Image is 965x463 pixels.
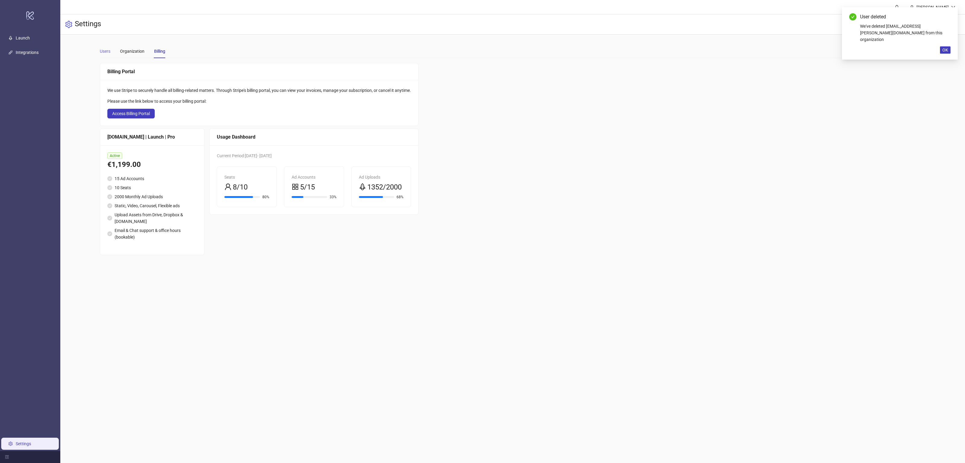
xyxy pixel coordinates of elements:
[910,5,914,9] span: user
[224,183,232,190] span: user
[107,68,411,75] div: Billing Portal
[120,48,144,55] div: Organization
[914,4,951,11] div: [PERSON_NAME]
[107,98,411,105] div: Please use the link below to access your billing portal:
[107,194,112,199] span: check-circle
[217,153,272,158] span: Current Period: [DATE] - [DATE]
[330,195,337,199] span: 33%
[367,182,402,193] span: 1352/2000
[224,174,269,180] div: Seats
[16,441,31,446] a: Settings
[107,202,197,209] li: Static, Video, Carousel, Flexible ads
[107,193,197,200] li: 2000 Monthly Ad Uploads
[397,195,403,199] span: 68%
[107,109,155,118] button: Access Billing Portal
[107,203,112,208] span: check-circle
[107,185,112,190] span: check-circle
[262,195,269,199] span: 80%
[112,111,150,116] span: Access Billing Portal
[849,13,856,20] span: check-circle
[75,19,101,30] h3: Settings
[16,50,39,55] a: Integrations
[359,183,366,190] span: rocket
[359,174,404,180] div: Ad Uploads
[942,48,948,52] span: OK
[107,159,197,170] div: €1,199.00
[107,211,197,225] li: Upload Assets from Drive, Dropbox & [DOMAIN_NAME]
[107,216,112,221] span: check-circle
[107,176,112,181] span: check-circle
[16,36,30,40] a: Launch
[860,23,951,43] div: We've deleted [EMAIL_ADDRESS][PERSON_NAME][DOMAIN_NAME] from this organization
[107,175,197,182] li: 15 Ad Accounts
[292,183,299,190] span: appstore
[107,184,197,191] li: 10 Seats
[100,48,110,55] div: Users
[107,227,197,240] li: Email & Chat support & office hours (bookable)
[107,231,112,236] span: check-circle
[895,5,899,9] span: bell
[107,152,122,159] span: Active
[292,174,337,180] div: Ad Accounts
[944,13,951,20] a: Close
[107,133,197,141] div: [DOMAIN_NAME] | Launch | Pro
[940,46,951,54] button: OK
[107,87,411,94] div: We use Stripe to securely handle all billing-related matters. Through Stripe's billing portal, yo...
[217,133,411,141] div: Usage Dashboard
[154,48,165,55] div: Billing
[951,5,955,9] span: down
[300,182,315,193] span: 5/15
[233,182,248,193] span: 8/10
[65,21,72,28] span: setting
[860,13,951,20] div: User deleted
[5,455,9,459] span: menu-fold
